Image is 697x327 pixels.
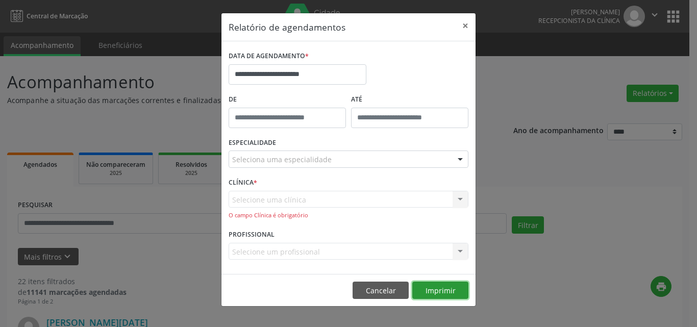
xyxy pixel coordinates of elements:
[351,92,468,108] label: ATÉ
[229,227,275,243] label: PROFISSIONAL
[229,135,276,151] label: ESPECIALIDADE
[412,282,468,299] button: Imprimir
[232,154,332,165] span: Seleciona uma especialidade
[229,48,309,64] label: DATA DE AGENDAMENTO
[229,175,257,191] label: CLÍNICA
[229,211,468,220] div: O campo Clínica é obrigatório
[229,92,346,108] label: De
[229,20,345,34] h5: Relatório de agendamentos
[353,282,409,299] button: Cancelar
[455,13,476,38] button: Close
